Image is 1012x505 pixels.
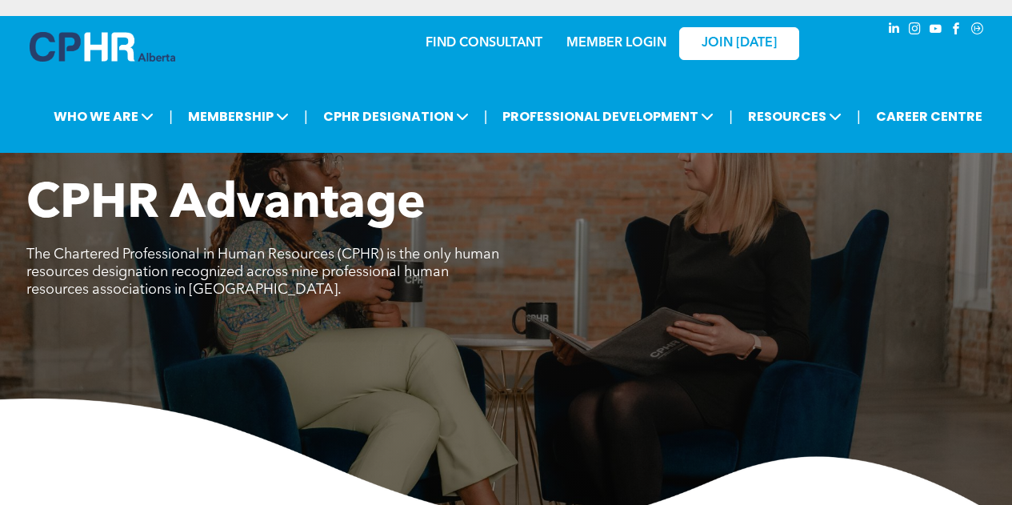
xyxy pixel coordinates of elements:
[857,100,861,133] li: |
[169,100,173,133] li: |
[484,100,488,133] li: |
[927,20,945,42] a: youtube
[886,20,903,42] a: linkedin
[26,247,499,297] span: The Chartered Professional in Human Resources (CPHR) is the only human resources designation reco...
[702,36,777,51] span: JOIN [DATE]
[969,20,986,42] a: Social network
[906,20,924,42] a: instagram
[183,102,294,131] span: MEMBERSHIP
[871,102,987,131] a: CAREER CENTRE
[566,37,666,50] a: MEMBER LOGIN
[426,37,542,50] a: FIND CONSULTANT
[729,100,733,133] li: |
[304,100,308,133] li: |
[318,102,474,131] span: CPHR DESIGNATION
[498,102,718,131] span: PROFESSIONAL DEVELOPMENT
[743,102,846,131] span: RESOURCES
[30,32,175,62] img: A blue and white logo for cp alberta
[26,181,426,229] span: CPHR Advantage
[679,27,799,60] a: JOIN [DATE]
[948,20,966,42] a: facebook
[49,102,158,131] span: WHO WE ARE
